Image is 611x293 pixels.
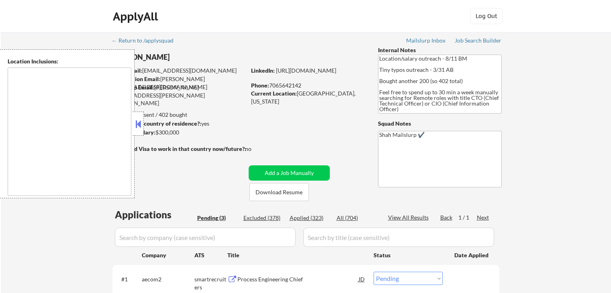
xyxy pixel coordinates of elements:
div: Status [374,248,443,262]
div: [PERSON_NAME] [112,52,278,62]
div: [PERSON_NAME][EMAIL_ADDRESS][DOMAIN_NAME] [113,75,246,91]
input: Search by company (case sensitive) [115,228,296,247]
button: Add a Job Manually [249,165,330,181]
div: 323 sent / 402 bought [112,111,246,119]
div: ApplyAll [113,10,160,23]
div: Company [142,251,194,259]
button: Log Out [470,8,503,24]
div: Internal Notes [378,46,502,54]
div: View All Results [388,214,431,222]
div: Excluded (378) [243,214,284,222]
a: ← Return to /applysquad [112,37,181,45]
div: Date Applied [454,251,490,259]
div: 7065642142 [251,81,365,90]
div: 1 / 1 [458,214,477,222]
div: yes [112,120,243,128]
div: Mailslurp Inbox [406,38,446,43]
div: #1 [121,275,135,283]
strong: Will need Visa to work in that country now/future?: [112,145,246,152]
a: Job Search Builder [455,37,502,45]
div: Squad Notes [378,120,502,128]
input: Search by title (case sensitive) [303,228,494,247]
strong: LinkedIn: [251,67,275,74]
strong: Phone: [251,82,269,89]
div: [PERSON_NAME][EMAIL_ADDRESS][PERSON_NAME][DOMAIN_NAME] [112,83,246,107]
div: [GEOGRAPHIC_DATA], [US_STATE] [251,90,365,105]
a: [URL][DOMAIN_NAME] [276,67,336,74]
div: [EMAIL_ADDRESS][DOMAIN_NAME] [113,67,246,75]
strong: Current Location: [251,90,297,97]
div: Job Search Builder [455,38,502,43]
div: Pending (3) [197,214,237,222]
button: Download Resume [249,183,309,201]
div: Applied (323) [290,214,330,222]
div: JD [358,272,366,286]
div: Applications [115,210,194,220]
div: $300,000 [112,128,246,136]
strong: Can work in country of residence?: [112,120,201,127]
div: All (704) [337,214,377,222]
div: Back [440,214,453,222]
div: Next [477,214,490,222]
div: no [245,145,268,153]
div: Location Inclusions: [8,57,131,65]
div: Process Engineering Chief [237,275,359,283]
div: aecom2 [142,275,194,283]
div: smartrecruiters [194,275,227,291]
div: ← Return to /applysquad [112,38,181,43]
div: Title [227,251,366,259]
div: ATS [194,251,227,259]
a: Mailslurp Inbox [406,37,446,45]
